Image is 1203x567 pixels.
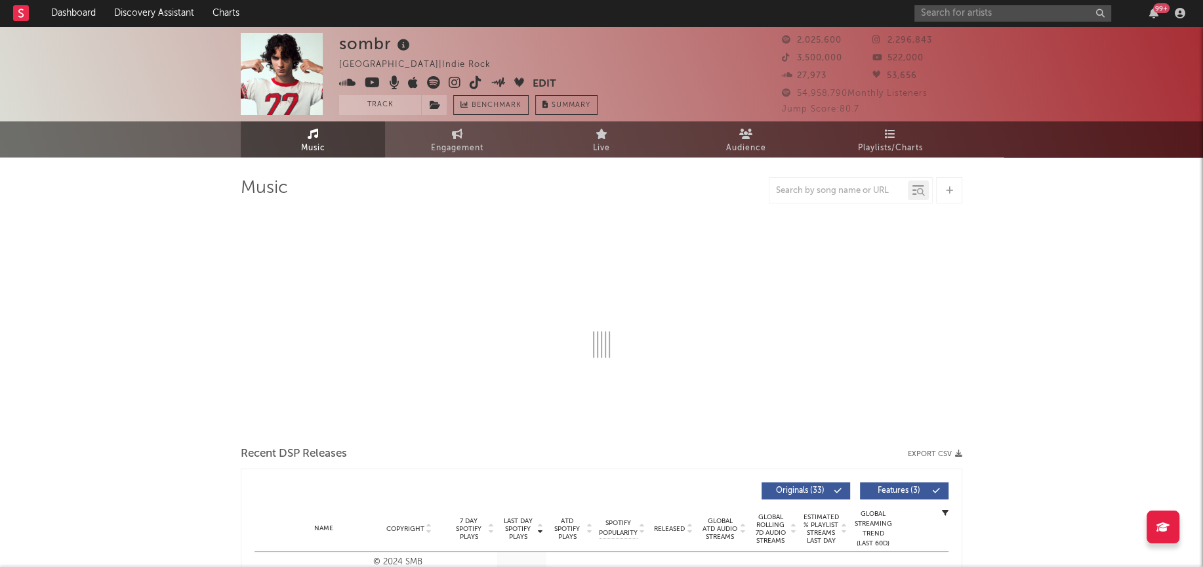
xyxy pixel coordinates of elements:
span: Jump Score: 80.7 [782,105,859,114]
a: Live [529,121,674,157]
a: Benchmark [453,95,529,115]
div: 99 + [1153,3,1170,13]
span: 53,656 [872,72,917,80]
span: Engagement [431,140,483,156]
span: Released [654,525,685,533]
span: Music [301,140,325,156]
span: Summary [552,102,590,109]
span: Last Day Spotify Plays [500,517,535,541]
span: 2,025,600 [782,36,842,45]
button: 99+ [1149,8,1158,18]
div: [GEOGRAPHIC_DATA] | Indie Rock [339,57,506,73]
button: Originals(33) [762,482,850,499]
button: Track [339,95,421,115]
span: Live [593,140,610,156]
input: Search for artists [914,5,1111,22]
div: Name [281,524,367,534]
button: Export CSV [908,450,962,458]
span: Global Rolling 7D Audio Streams [752,513,788,545]
button: Summary [535,95,598,115]
span: Global ATD Audio Streams [702,517,738,541]
span: 522,000 [872,54,924,62]
span: Spotify Popularity [599,518,638,538]
span: Benchmark [472,98,521,114]
a: Engagement [385,121,529,157]
span: 3,500,000 [782,54,842,62]
a: Music [241,121,385,157]
a: Audience [674,121,818,157]
span: Features ( 3 ) [868,487,929,495]
span: 54,958,790 Monthly Listeners [782,89,928,98]
span: Playlists/Charts [858,140,923,156]
button: Edit [533,76,556,93]
div: sombr [339,33,413,54]
span: Audience [726,140,766,156]
span: Originals ( 33 ) [770,487,830,495]
span: 7 Day Spotify Plays [451,517,486,541]
span: ATD Spotify Plays [550,517,584,541]
span: 27,973 [782,72,826,80]
span: Copyright [386,525,424,533]
input: Search by song name or URL [769,186,908,196]
button: Features(3) [860,482,948,499]
span: Estimated % Playlist Streams Last Day [803,513,839,545]
span: 2,296,843 [872,36,932,45]
a: Playlists/Charts [818,121,962,157]
span: Recent DSP Releases [241,446,347,462]
div: Global Streaming Trend (Last 60D) [853,509,893,549]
